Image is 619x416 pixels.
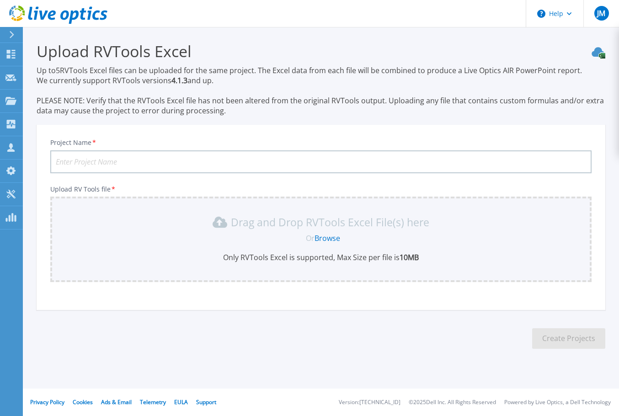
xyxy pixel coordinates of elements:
[532,328,605,349] button: Create Projects
[101,398,132,406] a: Ads & Email
[56,215,586,262] div: Drag and Drop RVTools Excel File(s) here OrBrowseOnly RVTools Excel is supported, Max Size per fi...
[597,10,605,17] span: JM
[37,41,605,62] h3: Upload RVTools Excel
[73,398,93,406] a: Cookies
[171,75,187,85] strong: 4.1.3
[30,398,64,406] a: Privacy Policy
[400,252,419,262] b: 10MB
[56,252,586,262] p: Only RVTools Excel is supported, Max Size per file is
[37,65,605,116] p: Up to 5 RVTools Excel files can be uploaded for the same project. The Excel data from each file w...
[409,400,496,405] li: © 2025 Dell Inc. All Rights Reserved
[50,139,97,146] label: Project Name
[196,398,216,406] a: Support
[174,398,188,406] a: EULA
[140,398,166,406] a: Telemetry
[50,186,592,193] p: Upload RV Tools file
[231,218,429,227] p: Drag and Drop RVTools Excel File(s) here
[306,233,315,243] span: Or
[339,400,400,405] li: Version: [TECHNICAL_ID]
[504,400,611,405] li: Powered by Live Optics, a Dell Technology
[50,150,592,173] input: Enter Project Name
[315,233,340,243] a: Browse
